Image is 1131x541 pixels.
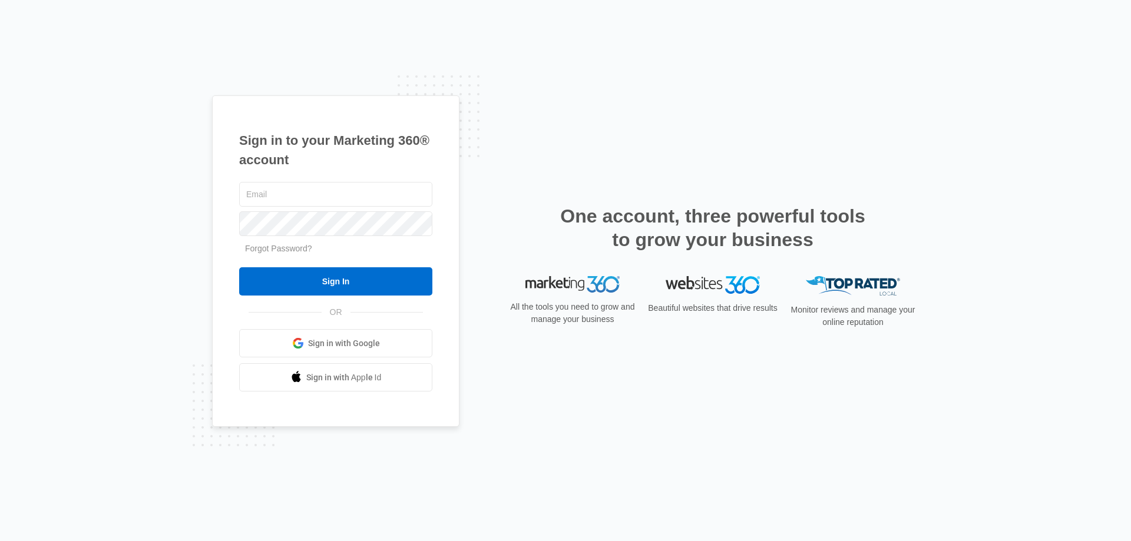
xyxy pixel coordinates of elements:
[239,267,432,296] input: Sign In
[308,337,380,350] span: Sign in with Google
[239,131,432,170] h1: Sign in to your Marketing 360® account
[306,371,382,384] span: Sign in with Apple Id
[557,204,869,251] h2: One account, three powerful tools to grow your business
[647,302,779,314] p: Beautiful websites that drive results
[239,363,432,391] a: Sign in with Apple Id
[525,276,620,293] img: Marketing 360
[239,329,432,357] a: Sign in with Google
[322,306,350,318] span: OR
[239,182,432,207] input: Email
[245,244,312,253] a: Forgot Password?
[787,304,919,328] p: Monitor reviews and manage your online reputation
[507,301,639,326] p: All the tools you need to grow and manage your business
[666,276,760,293] img: Websites 360
[806,276,900,296] img: Top Rated Local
